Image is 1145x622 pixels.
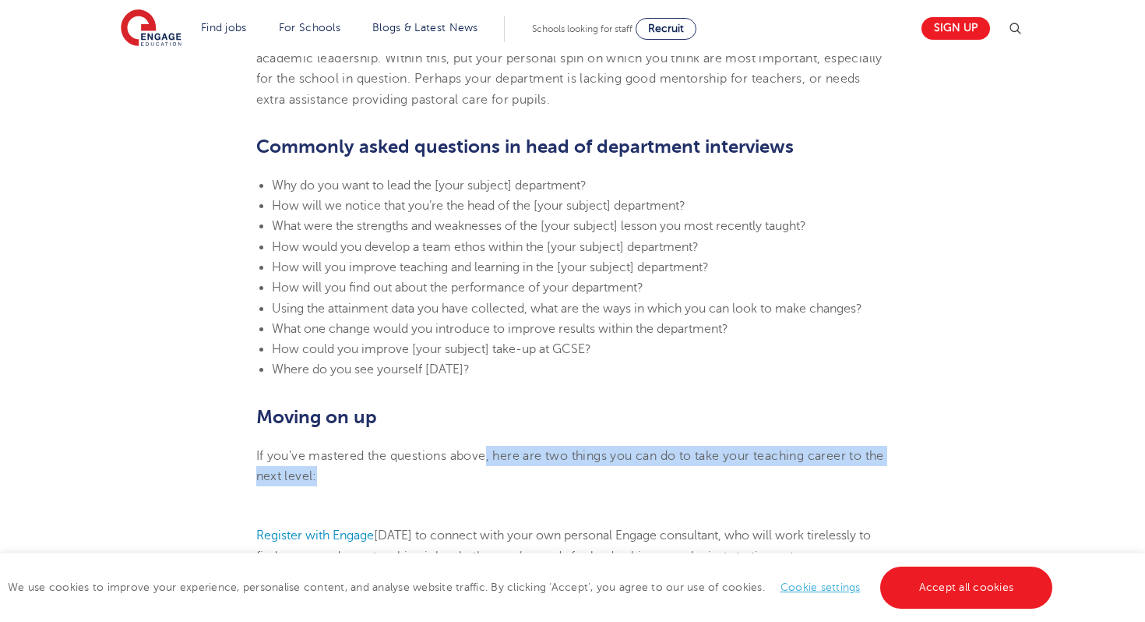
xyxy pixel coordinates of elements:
[121,9,181,48] img: Engage Education
[648,23,684,34] span: Recruit
[256,133,890,160] h2: Commonly asked questions in head of department interviews
[780,581,861,593] a: Cookie settings
[272,281,643,295] span: How will you find out about the performance of your department?
[532,23,632,34] span: Schools looking for staff
[272,240,699,254] span: How would you develop a team ethos within the [your subject] department?
[272,362,470,376] span: Where do you see yourself [DATE]?
[272,342,591,356] span: How could you improve [your subject] take-up at GCSE?
[279,22,340,34] a: For Schools
[636,18,696,40] a: Recruit
[880,567,1053,609] a: Accept all cookies
[256,31,883,107] span: A head of department is required to lead, manage and develop the department, and provide strong a...
[256,528,374,542] a: Register with Engage
[256,528,871,563] span: [DATE] to connect with your own personal Engage consultant, who will work tirelessly to find you ...
[272,322,728,336] span: What one change would you introduce to improve results within the department?
[921,17,990,40] a: Sign up
[272,199,685,213] span: How will we notice that you’re the head of the [your subject] department?
[256,406,377,428] b: Moving on up
[8,581,1056,593] span: We use cookies to improve your experience, personalise content, and analyse website traffic. By c...
[372,22,478,34] a: Blogs & Latest News
[201,22,247,34] a: Find jobs
[256,449,884,483] span: If you’ve mastered the questions above, here are two things you can do to take your teaching care...
[272,260,709,274] span: How will you improve teaching and learning in the [your subject] department?
[272,302,862,316] span: Using the attainment data you have collected, what are the ways in which you can look to make cha...
[272,178,587,193] span: Why do you want to lead the [your subject] department?
[272,219,806,233] span: What were the strengths and weaknesses of the [your subject] lesson you most recently taught?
